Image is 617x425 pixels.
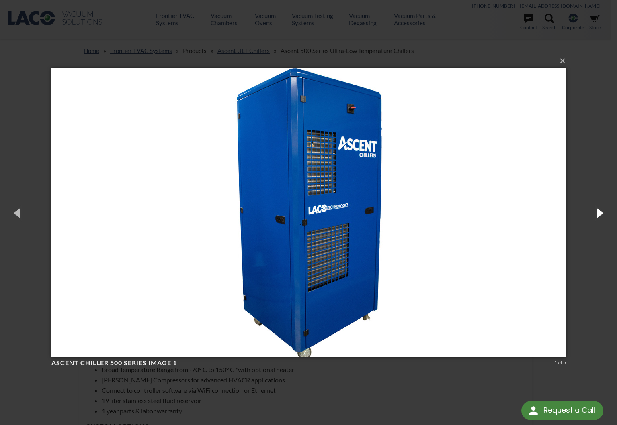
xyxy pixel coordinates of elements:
div: 1 of 5 [554,359,566,366]
button: × [54,52,568,70]
img: Ascent Chiller 500 Series Image 1 [51,52,566,373]
div: Request a Call [521,401,603,420]
h4: Ascent Chiller 500 Series Image 1 [51,359,551,367]
button: Next (Right arrow key) [581,191,617,235]
img: round button [527,404,540,417]
div: Request a Call [543,401,595,419]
